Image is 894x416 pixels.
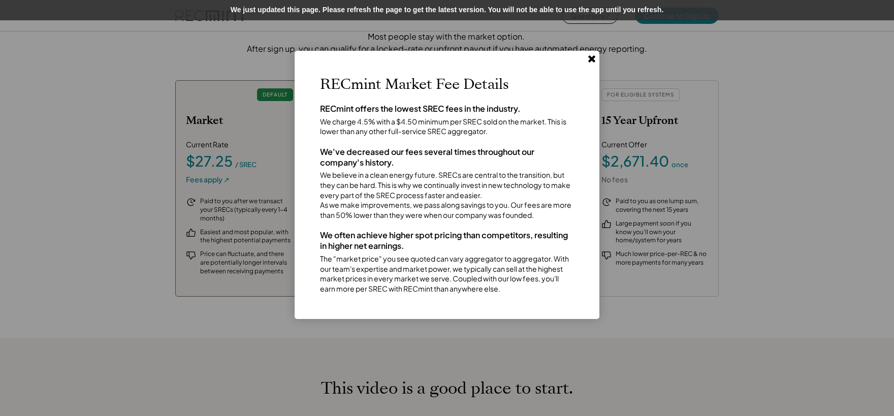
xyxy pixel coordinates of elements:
div: RECmint offers the lowest SREC fees in the industry. [320,104,574,114]
h2: RECmint Market Fee Details [320,76,574,93]
div: We believe in a clean energy future. SRECs are central to the transition, but they can be hard. T... [320,170,574,220]
div: We often achieve higher spot pricing than competitors, resulting in higher net earnings. [320,230,574,251]
div: We charge 4.5% with a $4.50 minimum per SREC sold on the market. This is lower than any other ful... [320,117,574,137]
div: The "market price" you see quoted can vary aggregator to aggregator. With our team's expertise an... [320,254,574,294]
div: We've decreased our fees several times throughout our company's history. [320,147,574,168]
